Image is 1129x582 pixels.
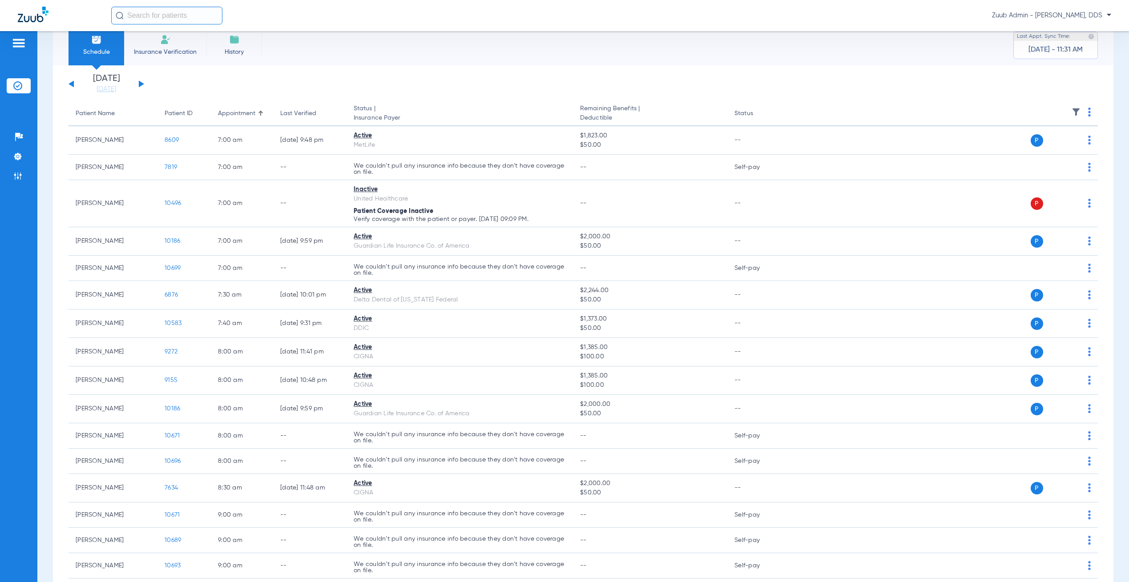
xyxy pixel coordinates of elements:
[1088,108,1091,116] img: group-dot-blue.svg
[273,126,347,155] td: [DATE] 9:48 PM
[580,314,720,324] span: $1,373.00
[727,281,787,309] td: --
[354,409,566,418] div: Guardian Life Insurance Co. of America
[69,155,157,180] td: [PERSON_NAME]
[354,457,566,469] p: We couldn’t pull any insurance info because they don’t have coverage on file.
[273,309,347,338] td: [DATE] 9:31 PM
[580,241,720,251] span: $50.00
[116,12,124,20] img: Search Icon
[580,265,587,271] span: --
[211,309,273,338] td: 7:40 AM
[218,109,266,118] div: Appointment
[1088,290,1091,299] img: group-dot-blue.svg
[727,256,787,281] td: Self-pay
[354,163,566,175] p: We couldn’t pull any insurance info because they don’t have coverage on file.
[580,409,720,418] span: $50.00
[69,227,157,256] td: [PERSON_NAME]
[580,512,587,518] span: --
[69,502,157,528] td: [PERSON_NAME]
[580,479,720,488] span: $2,000.00
[1088,457,1091,466] img: group-dot-blue.svg
[1088,237,1091,245] img: group-dot-blue.svg
[165,109,204,118] div: Patient ID
[1088,431,1091,440] img: group-dot-blue.svg
[165,458,181,464] span: 10696
[69,395,157,423] td: [PERSON_NAME]
[727,528,787,553] td: Self-pay
[580,140,720,150] span: $50.00
[69,449,157,474] td: [PERSON_NAME]
[580,371,720,381] span: $1,385.00
[211,126,273,155] td: 7:00 AM
[580,200,587,206] span: --
[1085,539,1129,582] iframe: Chat Widget
[727,227,787,256] td: --
[273,423,347,449] td: --
[354,479,566,488] div: Active
[580,381,720,390] span: $100.00
[69,126,157,155] td: [PERSON_NAME]
[580,131,720,140] span: $1,823.00
[1088,347,1091,356] img: group-dot-blue.svg
[273,155,347,180] td: --
[69,281,157,309] td: [PERSON_NAME]
[354,381,566,390] div: CIGNA
[354,286,566,295] div: Active
[211,338,273,366] td: 8:00 AM
[211,281,273,309] td: 7:30 AM
[354,352,566,361] div: CIGNA
[273,528,347,553] td: --
[211,180,273,227] td: 7:00 AM
[80,74,133,94] li: [DATE]
[580,537,587,543] span: --
[1017,32,1070,41] span: Last Appt. Sync Time:
[165,537,181,543] span: 10689
[1088,510,1091,519] img: group-dot-blue.svg
[211,474,273,502] td: 8:30 AM
[211,256,273,281] td: 7:00 AM
[1088,319,1091,328] img: group-dot-blue.svg
[727,338,787,366] td: --
[1031,134,1043,147] span: P
[211,227,273,256] td: 7:00 AM
[1088,483,1091,492] img: group-dot-blue.svg
[273,281,347,309] td: [DATE] 10:01 PM
[165,485,178,491] span: 7634
[580,343,720,352] span: $1,385.00
[218,109,255,118] div: Appointment
[1088,163,1091,172] img: group-dot-blue.svg
[727,553,787,578] td: Self-pay
[727,126,787,155] td: --
[992,11,1111,20] span: Zuub Admin - [PERSON_NAME], DDS
[573,101,727,126] th: Remaining Benefits |
[211,366,273,395] td: 8:00 AM
[69,423,157,449] td: [PERSON_NAME]
[165,164,177,170] span: 7819
[354,431,566,444] p: We couldn’t pull any insurance info because they don’t have coverage on file.
[1031,482,1043,494] span: P
[273,180,347,227] td: --
[1031,289,1043,301] span: P
[273,395,347,423] td: [DATE] 9:59 PM
[580,295,720,305] span: $50.00
[354,208,433,214] span: Patient Coverage Inactive
[80,85,133,94] a: [DATE]
[69,180,157,227] td: [PERSON_NAME]
[354,324,566,333] div: DDIC
[69,553,157,578] td: [PERSON_NAME]
[354,510,566,523] p: We couldn’t pull any insurance info because they don’t have coverage on file.
[165,349,177,355] span: 9272
[1088,264,1091,273] img: group-dot-blue.svg
[580,400,720,409] span: $2,000.00
[580,232,720,241] span: $2,000.00
[12,38,26,48] img: hamburger-icon
[165,292,178,298] span: 6876
[211,395,273,423] td: 8:00 AM
[354,400,566,409] div: Active
[1031,317,1043,330] span: P
[69,366,157,395] td: [PERSON_NAME]
[580,286,720,295] span: $2,244.00
[75,48,117,56] span: Schedule
[280,109,316,118] div: Last Verified
[211,155,273,180] td: 7:00 AM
